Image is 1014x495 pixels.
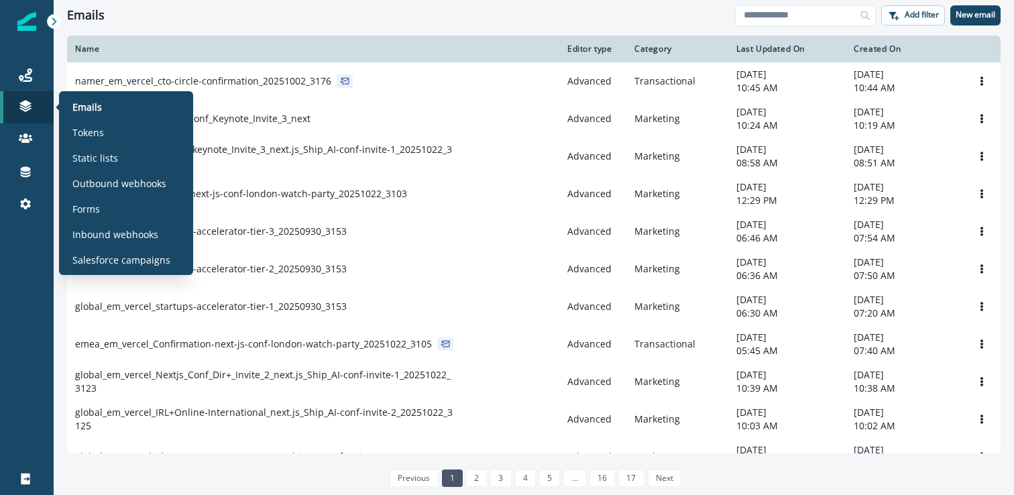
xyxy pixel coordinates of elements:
button: Options [971,296,993,317]
a: global_em_vercel_Ship_AI_keynote_Invite_3_next.js_Ship_AI-conf-invite-1_20251022_3156AdvancedMark... [67,137,1001,175]
p: Static lists [72,151,118,165]
td: Marketing [626,250,728,288]
button: Options [971,409,993,429]
p: [DATE] [736,218,838,231]
button: Options [971,146,993,166]
a: namer_em_vercel_cto-circle-confirmation_20251002_3176AdvancedTransactional[DATE]10:45 AM[DATE]10:... [67,62,1001,100]
p: [DATE] [736,105,838,119]
p: [DATE] [736,368,838,382]
p: 06:46 AM [736,231,838,245]
p: 12:29 PM [736,194,838,207]
a: Page 16 [589,470,615,487]
p: 08:51 AM [854,156,955,170]
p: 07:50 AM [854,269,955,282]
p: 10:44 AM [854,81,955,95]
p: [DATE] [736,180,838,194]
a: Jump forward [563,470,585,487]
p: [DATE] [854,143,955,156]
td: Advanced [559,250,626,288]
td: Marketing [626,438,728,476]
p: Outbound webhooks [72,176,166,190]
p: [DATE] [854,105,955,119]
p: [DATE] [854,180,955,194]
td: Advanced [559,325,626,363]
p: Forms [72,202,100,216]
div: Last Updated On [736,44,838,54]
p: 10:39 AM [736,382,838,395]
p: 07:20 AM [854,307,955,320]
p: 10:45 AM [736,81,838,95]
td: Marketing [626,175,728,213]
p: [DATE] [854,218,955,231]
p: [DATE] [854,443,955,457]
button: New email [950,5,1001,25]
p: [DATE] [736,331,838,344]
button: Options [971,109,993,129]
a: Emails [64,97,188,117]
h1: Emails [67,8,105,23]
p: 08:58 AM [736,156,838,170]
button: Options [971,184,993,204]
a: Static lists [64,148,188,168]
p: global_em_vercel_startups-accelerator-tier-2_20250930_3153 [75,262,347,276]
p: [DATE] [854,406,955,419]
ul: Pagination [386,470,681,487]
a: global_em_vercel_Nextjs_Conf_Keynote_Invite_3_nextAdvancedMarketing[DATE]10:24 AM[DATE]10:19 AMOp... [67,100,1001,137]
td: Marketing [626,100,728,137]
a: Inbound webhooks [64,224,188,244]
td: Marketing [626,137,728,175]
div: Editor type [567,44,618,54]
button: Options [971,259,993,279]
button: Options [971,334,993,354]
p: [DATE] [736,143,838,156]
p: global_em_vercel_startups-accelerator-tier-3_20250930_3153 [75,225,347,238]
a: Page 4 [515,470,536,487]
p: Add filter [905,10,939,19]
a: global_em_vercel_startups-accelerator-tier-3_20250930_3153AdvancedMarketing[DATE]06:46 AM[DATE]07... [67,213,1001,250]
p: emea_em_vercel_invite-2-next-js-conf-london-watch-party_20251022_3103 [75,187,407,201]
a: Tokens [64,122,188,142]
a: global_em_vercel_IRL+Online-International_next.js_Ship_AI-conf-invite-2_20251022_3125AdvancedMark... [67,400,1001,438]
td: Advanced [559,400,626,438]
a: emea_em_vercel_Confirmation-next-js-conf-london-watch-party_20251022_3105AdvancedTransactional[DA... [67,325,1001,363]
p: [DATE] [854,331,955,344]
p: [DATE] [854,293,955,307]
td: Advanced [559,175,626,213]
p: 06:30 AM [736,307,838,320]
p: New email [956,10,995,19]
td: Advanced [559,62,626,100]
p: 10:02 AM [854,419,955,433]
p: namer_em_vercel_cto-circle-confirmation_20251002_3176 [75,74,331,88]
a: Forms [64,199,188,219]
p: Emails [72,100,102,114]
p: [DATE] [736,443,838,457]
p: 07:40 AM [854,344,955,357]
p: global_em_vercel_IRL+Online-International_next.js_Ship_AI-conf-invite-2_20251022_3125 [75,406,456,433]
p: 10:24 AM [736,119,838,132]
a: global_em_vercel_startups-accelerator-tier-2_20250930_3153AdvancedMarketing[DATE]06:36 AM[DATE]07... [67,250,1001,288]
a: Page 1 is your current page [442,470,463,487]
td: Advanced [559,213,626,250]
p: 07:54 AM [854,231,955,245]
td: Advanced [559,100,626,137]
p: Tokens [72,125,104,140]
button: Options [971,372,993,392]
p: emea_em_vercel_Confirmation-next-js-conf-london-watch-party_20251022_3105 [75,337,432,351]
td: Marketing [626,400,728,438]
a: Page 17 [618,470,644,487]
p: global_em_vercel_startups-accelerator-tier-1_20250930_3153 [75,300,347,313]
p: [DATE] [736,293,838,307]
p: [DATE] [854,256,955,269]
a: Outbound webhooks [64,173,188,193]
a: Page 3 [490,470,511,487]
button: Options [971,447,993,467]
p: 06:36 AM [736,269,838,282]
td: Advanced [559,438,626,476]
a: emea_em_vercel_invite-2-next-js-conf-london-watch-party_20251022_3103AdvancedMarketing[DATE]12:29... [67,175,1001,213]
a: global_em_vercel_startups-accelerator-tier-1_20250930_3153AdvancedMarketing[DATE]06:30 AM[DATE]07... [67,288,1001,325]
p: Inbound webhooks [72,227,158,241]
p: 12:29 PM [854,194,955,207]
div: Category [634,44,720,54]
div: Created On [854,44,955,54]
td: Advanced [559,137,626,175]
